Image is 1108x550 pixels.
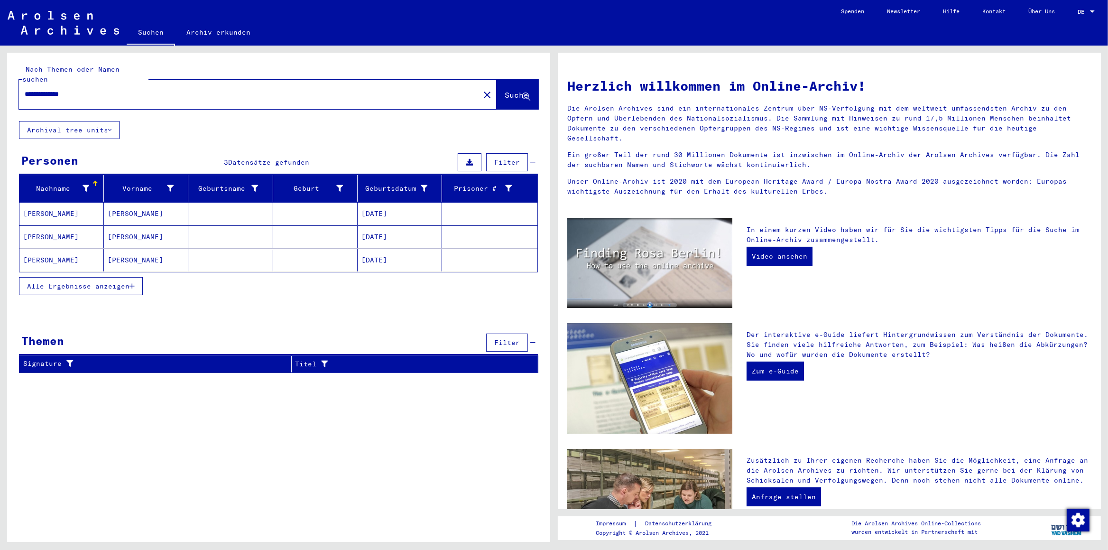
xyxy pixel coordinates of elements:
p: In einem kurzen Video haben wir für Sie die wichtigsten Tipps für die Suche im Online-Archiv zusa... [747,225,1091,245]
button: Suche [497,80,538,109]
img: eguide.jpg [567,323,732,434]
div: Geburtsdatum [361,184,427,194]
p: Der interaktive e-Guide liefert Hintergrundwissen zum Verständnis der Dokumente. Sie finden viele... [747,330,1091,360]
a: Archiv erkunden [175,21,262,44]
div: Personen [21,152,78,169]
span: Filter [494,158,520,167]
div: Nachname [23,184,89,194]
mat-header-cell: Vorname [104,175,188,202]
mat-cell: [DATE] [358,225,442,248]
button: Filter [486,334,528,352]
mat-header-cell: Geburtsname [188,175,273,202]
mat-cell: [DATE] [358,202,442,225]
div: Prisoner # [446,181,526,196]
mat-cell: [PERSON_NAME] [19,249,104,271]
button: Alle Ergebnisse anzeigen [19,277,143,295]
img: video.jpg [567,218,732,308]
button: Clear [478,85,497,104]
mat-cell: [PERSON_NAME] [104,225,188,248]
p: Unser Online-Archiv ist 2020 mit dem European Heritage Award / Europa Nostra Award 2020 ausgezeic... [567,177,1091,196]
div: Titel [295,359,515,369]
p: Copyright © Arolsen Archives, 2021 [596,529,723,537]
div: Themen [21,332,64,349]
div: Zustimmung ändern [1066,508,1089,531]
span: Alle Ergebnisse anzeigen [27,282,129,290]
span: Suche [505,90,528,100]
a: Anfrage stellen [747,487,821,506]
span: Datensätze gefunden [229,158,310,167]
div: | [596,519,723,529]
div: Geburt‏ [277,181,357,196]
p: wurden entwickelt in Partnerschaft mit [851,528,981,536]
mat-cell: [DATE] [358,249,442,271]
button: Archival tree units [19,121,120,139]
mat-cell: [PERSON_NAME] [19,202,104,225]
mat-cell: [PERSON_NAME] [19,225,104,248]
span: DE [1078,9,1088,15]
a: Datenschutzerklärung [637,519,723,529]
mat-label: Nach Themen oder Namen suchen [22,65,120,84]
a: Suchen [127,21,175,46]
div: Geburtsname [192,184,258,194]
button: Filter [486,153,528,171]
mat-header-cell: Geburtsdatum [358,175,442,202]
span: Filter [494,338,520,347]
div: Prisoner # [446,184,512,194]
div: Titel [295,356,527,372]
div: Geburtsdatum [361,181,442,196]
div: Geburtsname [192,181,272,196]
img: yv_logo.png [1049,516,1085,540]
img: Zustimmung ändern [1067,509,1090,531]
p: Die Arolsen Archives sind ein internationales Zentrum über NS-Verfolgung mit dem weltweit umfasse... [567,103,1091,143]
mat-cell: [PERSON_NAME] [104,202,188,225]
a: Zum e-Guide [747,362,804,381]
h1: Herzlich willkommen im Online-Archiv! [567,76,1091,96]
div: Vorname [108,181,188,196]
mat-header-cell: Prisoner # [442,175,537,202]
mat-header-cell: Geburt‏ [273,175,358,202]
a: Video ansehen [747,247,813,266]
a: Impressum [596,519,633,529]
span: 3 [224,158,229,167]
mat-cell: [PERSON_NAME] [104,249,188,271]
div: Signature [23,359,279,369]
div: Vorname [108,184,174,194]
mat-icon: close [481,89,493,101]
p: Zusätzlich zu Ihrer eigenen Recherche haben Sie die Möglichkeit, eine Anfrage an die Arolsen Arch... [747,456,1091,485]
p: Die Arolsen Archives Online-Collections [851,519,981,528]
img: Arolsen_neg.svg [8,11,119,35]
div: Geburt‏ [277,184,343,194]
div: Signature [23,356,291,372]
mat-header-cell: Nachname [19,175,104,202]
p: Ein großer Teil der rund 30 Millionen Dokumente ist inzwischen im Online-Archiv der Arolsen Archi... [567,150,1091,170]
div: Nachname [23,181,103,196]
